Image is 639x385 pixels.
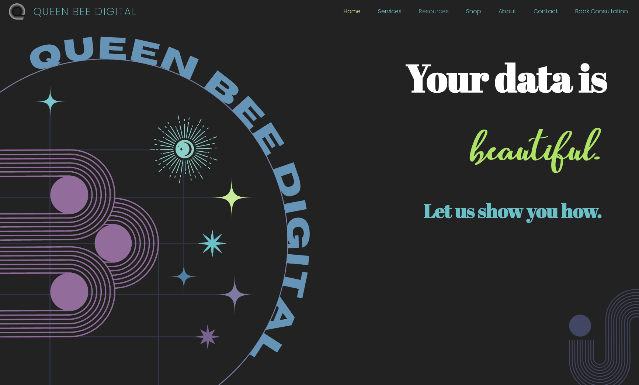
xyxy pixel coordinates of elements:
a: Services [378,9,402,17]
a: About [499,9,516,17]
a: Book Consultation [575,9,628,17]
h2: Let us show you how. [331,199,602,226]
h1: Your data is [331,54,607,104]
a: Home [344,9,361,17]
a: Resources [419,9,449,17]
a: Shop [466,9,481,17]
h1: beautiful. [331,126,598,191]
p: QUEEN BEE DIGITAL [33,7,137,18]
img: QBD Logo [9,3,25,20]
a: Contact [534,9,558,17]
